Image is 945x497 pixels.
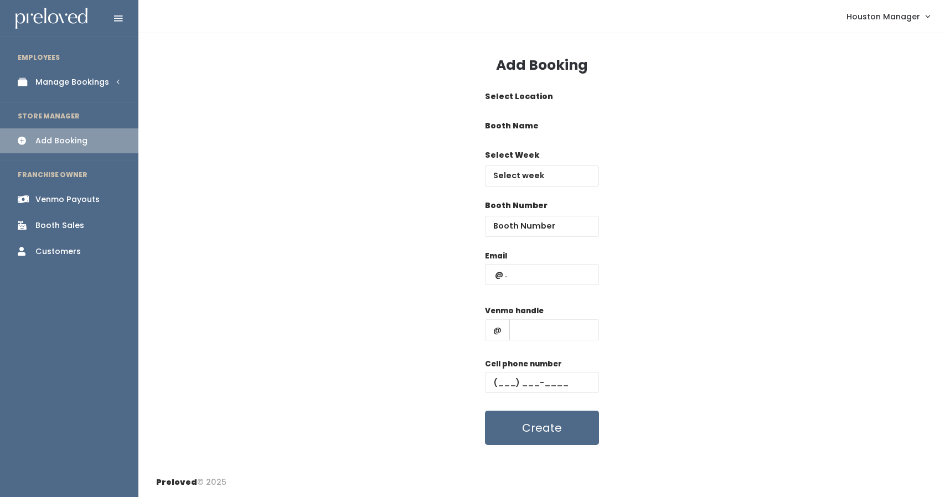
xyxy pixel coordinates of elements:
[835,4,941,28] a: Houston Manager
[485,264,599,285] input: @ .
[485,91,553,102] label: Select Location
[485,216,599,237] input: Booth Number
[156,468,226,488] div: © 2025
[485,120,539,132] label: Booth Name
[485,359,562,370] label: Cell phone number
[485,411,599,445] button: Create
[496,58,588,73] h3: Add Booking
[485,319,510,340] span: @
[35,76,109,88] div: Manage Bookings
[16,8,87,29] img: preloved logo
[35,220,84,231] div: Booth Sales
[485,372,599,393] input: (___) ___-____
[35,246,81,257] div: Customers
[156,477,197,488] span: Preloved
[485,251,507,262] label: Email
[485,165,599,187] input: Select week
[846,11,920,23] span: Houston Manager
[35,194,100,205] div: Venmo Payouts
[35,135,87,147] div: Add Booking
[485,200,548,211] label: Booth Number
[485,149,539,161] label: Select Week
[485,306,544,317] label: Venmo handle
